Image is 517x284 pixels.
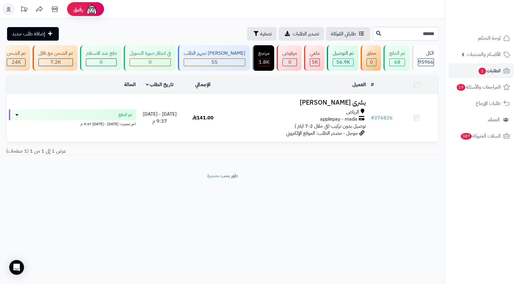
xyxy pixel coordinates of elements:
[336,58,350,66] span: 56.9K
[39,59,73,66] div: 7222
[382,45,411,71] a: تم الدفع 68
[449,31,513,46] a: لوحة التحكم
[390,59,405,66] div: 68
[149,58,152,66] span: 0
[478,34,501,42] span: لوحة التحكم
[449,96,513,111] a: طلبات الإرجاع
[259,58,269,66] span: 1.8K
[310,50,320,57] div: ملغي
[12,30,45,38] span: إضافة طلب جديد
[31,45,79,71] a: تم الشحن مع ناقل 7.2K
[279,27,324,41] a: تصدير الطلبات
[50,58,61,66] span: 7.2K
[192,114,214,122] span: 141.00
[371,114,393,122] a: #376826
[143,110,177,125] span: [DATE] - [DATE] 9:37 م
[475,17,511,30] img: logo-2.png
[457,84,465,91] span: 19
[7,27,59,41] a: إضافة طلب جديد
[177,45,251,71] a: [PERSON_NAME] تجهيز الطلب 55
[38,50,73,57] div: تم الشحن مع ناقل
[12,58,21,66] span: 24K
[86,50,117,57] div: دفع عند الاستلام
[184,50,245,57] div: [PERSON_NAME] تجهيز الطلب
[146,81,174,88] a: تاريخ الطلب
[286,130,358,137] span: جوجل - مصدر الطلب: الموقع الإلكتروني
[195,81,210,88] a: الإجمالي
[86,59,116,66] div: 0
[370,58,373,66] span: 0
[326,45,359,71] a: تم التوصيل 56.9K
[449,63,513,78] a: الطلبات1
[288,58,291,66] span: 0
[367,59,376,66] div: 0
[449,129,513,143] a: السلات المتروكة387
[251,45,275,71] a: مرتجع 1.8K
[449,112,513,127] a: العملاء
[86,3,98,15] img: ai-face.png
[411,45,440,71] a: الكل95966
[7,50,26,57] div: تم الشحن
[118,112,132,118] span: تم الدفع
[456,83,501,91] span: المراجعات والأسئلة
[79,45,122,71] a: دفع عند الاستلام 0
[371,114,374,122] span: #
[367,50,376,57] div: معلق
[310,59,319,66] div: 4992
[2,148,222,155] div: عرض 1 إلى 1 من 1 (1 صفحات)
[100,58,103,66] span: 0
[331,30,356,38] span: طلباتي المُوكلة
[122,45,177,71] a: في انتظار صورة التحويل 0
[478,66,501,75] span: الطلبات
[389,50,405,57] div: تم الدفع
[461,133,472,140] span: 387
[312,58,318,66] span: 5K
[333,59,353,66] div: 56891
[207,172,218,179] a: متجرة
[303,45,326,71] a: ملغي 5K
[9,260,24,275] div: Open Intercom Messenger
[247,27,277,41] button: تصفية
[9,120,136,127] div: اخر تحديث: [DATE] - [DATE] 9:37 م
[418,58,434,66] span: 95966
[460,132,501,140] span: السلات المتروكة
[293,30,319,38] span: تصدير الطلبات
[320,116,357,123] span: applepay - mada
[371,81,374,88] a: #
[352,81,366,88] a: العميل
[333,50,354,57] div: تم التوصيل
[488,115,500,124] span: العملاء
[73,6,83,13] span: رفيق
[7,59,25,66] div: 24036
[258,50,270,57] div: مرتجع
[124,81,136,88] a: الحالة
[479,68,486,74] span: 1
[418,50,434,57] div: الكل
[394,58,400,66] span: 68
[260,30,272,38] span: تصفية
[130,50,171,57] div: في انتظار صورة التحويل
[283,59,297,66] div: 0
[346,109,359,116] span: الرياض
[295,122,366,130] span: توصيل بدون تركيب (في خلال 2-7 ايام )
[16,3,32,17] a: تحديثات المنصة
[283,50,297,57] div: مرفوض
[326,27,370,41] a: طلباتي المُوكلة
[275,45,303,71] a: مرفوض 0
[476,99,501,108] span: طلبات الإرجاع
[467,50,501,59] span: الأقسام والمنتجات
[130,59,170,66] div: 0
[258,59,269,66] div: 1829
[184,59,245,66] div: 55
[227,99,366,106] h3: بشرى [PERSON_NAME]
[211,58,218,66] span: 55
[449,80,513,94] a: المراجعات والأسئلة19
[359,45,382,71] a: معلق 0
